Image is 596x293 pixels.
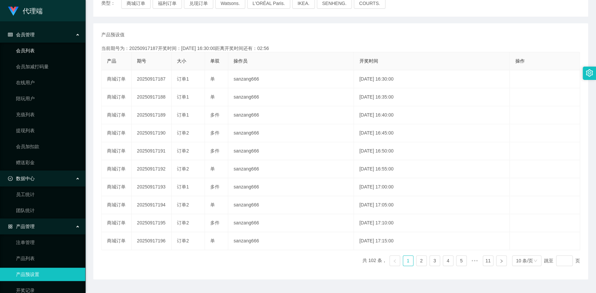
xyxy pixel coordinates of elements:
td: sanzang666 [228,106,354,124]
span: 多件 [210,220,220,225]
li: 上一页 [389,255,400,266]
td: sanzang666 [228,196,354,214]
div: 当前期号为：20250917187开奖时间：[DATE] 16:30:00距离开奖时间还有：02:56 [101,45,580,52]
span: 订单2 [177,238,189,243]
li: 2 [416,255,427,266]
a: 代理端 [8,8,43,13]
li: 1 [403,255,413,266]
td: 20250917190 [132,124,172,142]
td: 商城订单 [102,214,132,232]
td: 20250917196 [132,232,172,250]
h1: 代理端 [23,0,43,22]
a: 产品预设置 [16,268,80,281]
i: 图标: down [533,259,537,263]
span: 单 [210,202,215,207]
span: 单 [210,238,215,243]
td: [DATE] 17:05:00 [354,196,510,214]
a: 陪玩用户 [16,92,80,105]
a: 提现列表 [16,124,80,137]
a: 会员加减打码量 [16,60,80,73]
span: 产品预设值 [101,31,125,38]
td: 20250917188 [132,88,172,106]
span: 期号 [137,58,146,64]
li: 11 [483,255,493,266]
td: 商城订单 [102,196,132,214]
span: 操作员 [234,58,248,64]
td: [DATE] 17:15:00 [354,232,510,250]
span: 单 [210,76,215,82]
li: 4 [443,255,453,266]
td: sanzang666 [228,178,354,196]
a: 会员列表 [16,44,80,57]
td: sanzang666 [228,124,354,142]
span: 操作 [515,58,524,64]
li: 向后 5 页 [469,255,480,266]
a: 3 [430,256,440,266]
span: 单 [210,94,215,100]
td: 商城订单 [102,142,132,160]
td: sanzang666 [228,88,354,106]
li: 5 [456,255,467,266]
td: 商城订单 [102,106,132,124]
img: logo.9652507e.png [8,7,19,16]
td: sanzang666 [228,70,354,88]
a: 5 [456,256,466,266]
td: 商城订单 [102,232,132,250]
i: 图标: appstore-o [8,224,13,229]
span: 订单1 [177,76,189,82]
span: 订单2 [177,220,189,225]
td: [DATE] 17:00:00 [354,178,510,196]
span: 数据中心 [8,176,35,181]
td: 商城订单 [102,124,132,142]
span: 订单2 [177,130,189,136]
span: 开奖时间 [359,58,378,64]
a: 11 [483,256,493,266]
i: 图标: setting [586,69,593,77]
span: 单双 [210,58,220,64]
span: 多件 [210,112,220,118]
td: sanzang666 [228,232,354,250]
a: 4 [443,256,453,266]
td: sanzang666 [228,142,354,160]
a: 赠送彩金 [16,156,80,169]
span: 多件 [210,148,220,153]
td: [DATE] 17:10:00 [354,214,510,232]
td: 20250917191 [132,142,172,160]
td: sanzang666 [228,160,354,178]
div: 10 条/页 [516,256,533,266]
span: 订单1 [177,112,189,118]
span: 订单1 [177,94,189,100]
span: 大小 [177,58,186,64]
span: 多件 [210,130,220,136]
td: [DATE] 16:55:00 [354,160,510,178]
i: 图标: right [499,259,503,263]
a: 充值列表 [16,108,80,121]
td: 20250917192 [132,160,172,178]
td: 20250917193 [132,178,172,196]
a: 团队统计 [16,204,80,217]
span: 订单2 [177,148,189,153]
a: 会员加扣款 [16,140,80,153]
li: 下一页 [496,255,507,266]
span: 订单1 [177,184,189,189]
span: ••• [469,255,480,266]
span: 订单2 [177,202,189,207]
td: 商城订单 [102,178,132,196]
span: 会员管理 [8,32,35,37]
a: 产品列表 [16,252,80,265]
i: 图标: check-circle-o [8,176,13,181]
a: 注单管理 [16,236,80,249]
li: 共 102 条， [362,255,387,266]
a: 1 [403,256,413,266]
span: 单 [210,166,215,171]
td: [DATE] 16:50:00 [354,142,510,160]
a: 在线用户 [16,76,80,89]
td: [DATE] 16:40:00 [354,106,510,124]
td: 商城订单 [102,160,132,178]
td: [DATE] 16:35:00 [354,88,510,106]
i: 图标: table [8,32,13,37]
td: 20250917189 [132,106,172,124]
td: 20250917194 [132,196,172,214]
td: 20250917187 [132,70,172,88]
